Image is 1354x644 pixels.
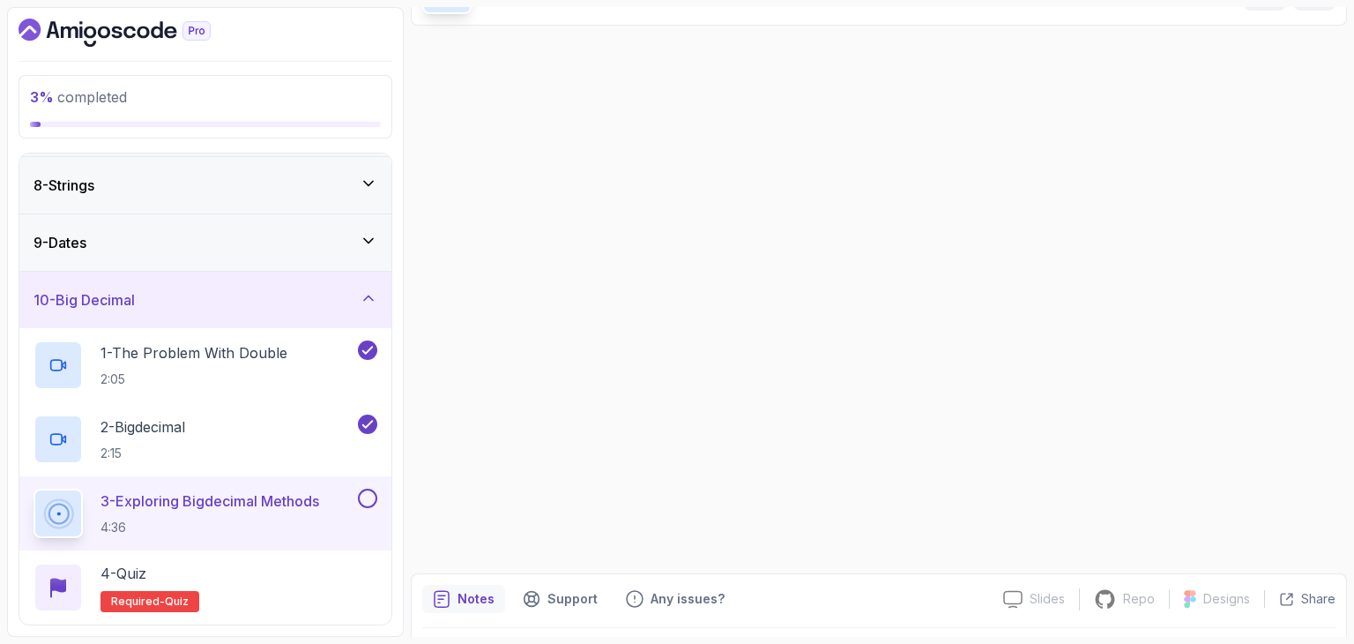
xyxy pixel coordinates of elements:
span: completed [30,88,127,106]
p: Repo [1123,590,1155,608]
p: 2 - Bigdecimal [100,416,185,438]
button: Support button [512,585,608,613]
span: Required- [111,595,165,609]
p: 2:15 [100,445,185,462]
p: Slides [1030,590,1065,608]
span: 3 % [30,88,54,106]
p: 3 - Exploring Bigdecimal Methods [100,490,319,512]
button: 4-QuizRequired-quiz [33,563,377,612]
p: 4 - Quiz [100,563,146,584]
p: Share [1301,590,1335,608]
p: Notes [458,590,495,608]
p: 4:36 [100,519,319,536]
h3: 9 - Dates [33,232,86,253]
button: Feedback button [615,585,735,613]
p: 2:05 [100,371,287,388]
p: 1 - The Problem With Double [100,342,287,363]
button: Share [1264,590,1335,608]
p: Any issues? [651,590,725,608]
button: 2-Bigdecimal2:15 [33,415,377,464]
a: Dashboard [19,19,251,47]
button: 1-The Problem With Double2:05 [33,341,377,390]
h3: 10 - Big Decimal [33,289,135,311]
button: 3-Exploring Bigdecimal Methods4:36 [33,489,377,538]
button: 9-Dates [19,214,391,271]
span: quiz [165,595,189,609]
button: notes button [422,585,505,613]
button: 8-Strings [19,157,391,213]
button: 10-Big Decimal [19,272,391,328]
h3: 8 - Strings [33,175,94,196]
p: Support [547,590,598,608]
p: Designs [1203,590,1250,608]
